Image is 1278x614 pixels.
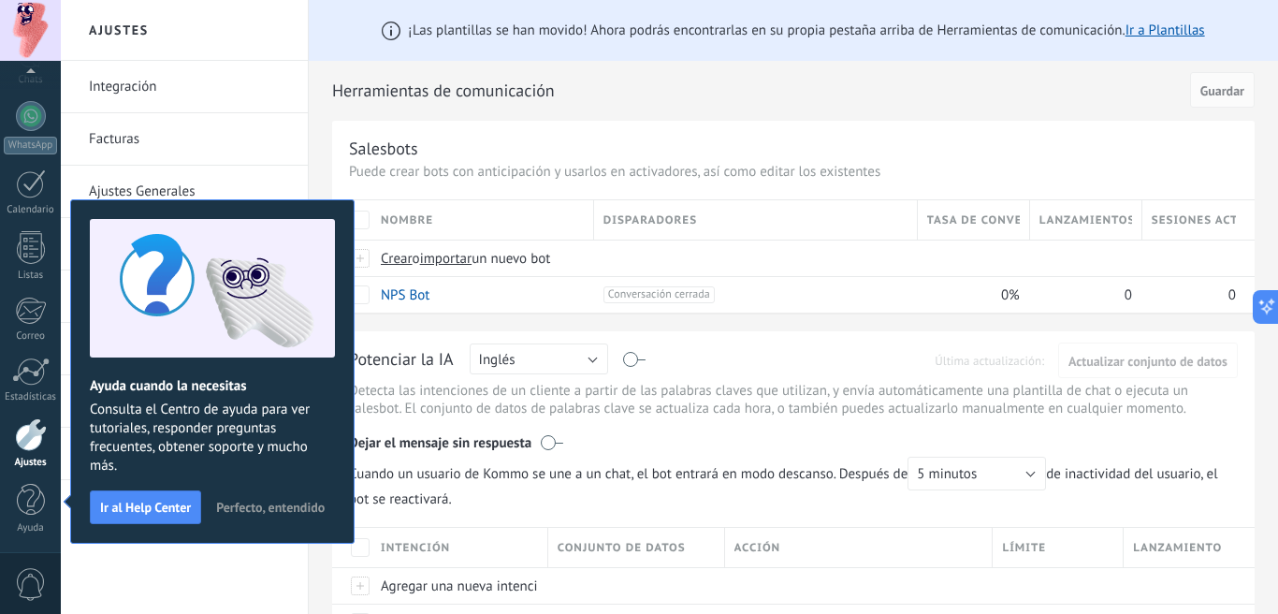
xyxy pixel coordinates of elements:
div: 0% [918,277,1021,313]
span: un nuevo bot [472,250,550,268]
span: Inglés [479,351,516,369]
p: Puede crear bots con anticipación y usarlos en activadores, así como editar los existentes [349,163,1238,181]
div: Ajustes [4,457,58,469]
div: Dejar el mensaje sin respuesta [349,421,1238,457]
li: Ajustes Generales [61,166,308,218]
span: Conjunto de datos [558,539,686,557]
span: ¡Las plantillas se han movido! Ahora podrás encontrarlas en su propia pestaña arriba de Herramien... [408,22,1204,39]
h2: Herramientas de comunicación [332,72,1184,110]
span: Conversación cerrada [603,286,715,303]
span: Intención [381,539,450,557]
span: Ir al Help Center [100,501,191,514]
div: WhatsApp [4,137,57,154]
div: Estadísticas [4,391,58,403]
h2: Ayuda cuando la necesitas [90,377,335,395]
a: Ir a Plantillas [1126,22,1205,39]
span: Nombre [381,212,433,229]
span: de inactividad del usuario, el bot se reactivará. [349,457,1238,508]
span: Límite [1002,539,1046,557]
div: 0 [1142,277,1236,313]
button: Inglés [470,344,608,374]
div: Correo [4,330,58,343]
a: Facturas [89,113,289,166]
span: Consulta el Centro de ayuda para ver tutoriales, responder preguntas frecuentes, obtener soporte ... [90,401,335,475]
div: 0 [1030,277,1133,313]
button: Perfecto, entendido [208,493,333,521]
p: Detecta las intenciones de un cliente a partir de las palabras claves que utilizan, y envía autom... [349,382,1238,417]
span: Disparadores [603,212,697,229]
div: Listas [4,270,58,282]
span: 0 [1125,286,1132,304]
span: o [413,250,420,268]
li: Facturas [61,113,308,166]
a: Integración [89,61,289,113]
span: Cuando un usuario de Kommo se une a un chat, el bot entrará en modo descanso. Después de [349,457,1046,490]
span: Sesiones activas [1152,212,1236,229]
span: Tasa de conversión [927,212,1020,229]
div: Ayuda [4,522,58,534]
div: Potenciar la IA [349,348,454,373]
button: Guardar [1190,72,1255,108]
a: Ajustes Generales [89,166,289,218]
span: Crear [381,250,413,268]
span: 0 [1228,286,1236,304]
span: 5 minutos [917,465,977,483]
span: 0% [1001,286,1020,304]
span: Lanzamiento [1133,539,1222,557]
div: Calendario [4,204,58,216]
span: Lanzamientos totales [1039,212,1132,229]
button: 5 minutos [908,457,1046,490]
button: Ir al Help Center [90,490,201,524]
span: Perfecto, entendido [216,501,325,514]
span: Guardar [1200,84,1244,97]
div: Salesbots [349,138,418,159]
a: NPS Bot [381,286,429,304]
span: Acción [734,539,781,557]
li: Integración [61,61,308,113]
span: importar [420,250,472,268]
div: Agregar una nueva intención [371,568,539,604]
